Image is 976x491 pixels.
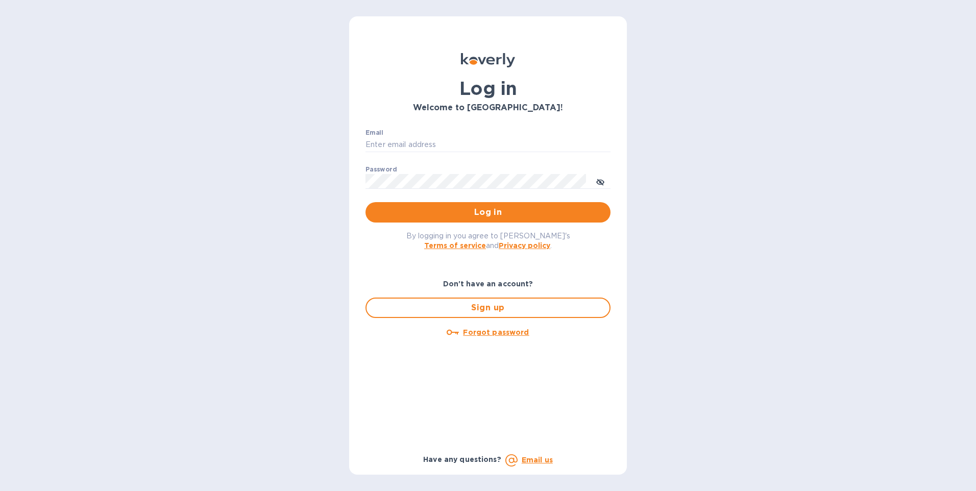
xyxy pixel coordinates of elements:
[499,241,550,250] a: Privacy policy
[365,137,611,153] input: Enter email address
[443,280,533,288] b: Don't have an account?
[590,171,611,191] button: toggle password visibility
[365,103,611,113] h3: Welcome to [GEOGRAPHIC_DATA]!
[375,302,601,314] span: Sign up
[406,232,570,250] span: By logging in you agree to [PERSON_NAME]'s and .
[424,241,486,250] a: Terms of service
[374,206,602,218] span: Log in
[423,455,501,463] b: Have any questions?
[365,298,611,318] button: Sign up
[463,328,529,336] u: Forgot password
[365,166,397,173] label: Password
[522,456,553,464] a: Email us
[365,78,611,99] h1: Log in
[365,202,611,223] button: Log in
[365,130,383,136] label: Email
[461,53,515,67] img: Koverly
